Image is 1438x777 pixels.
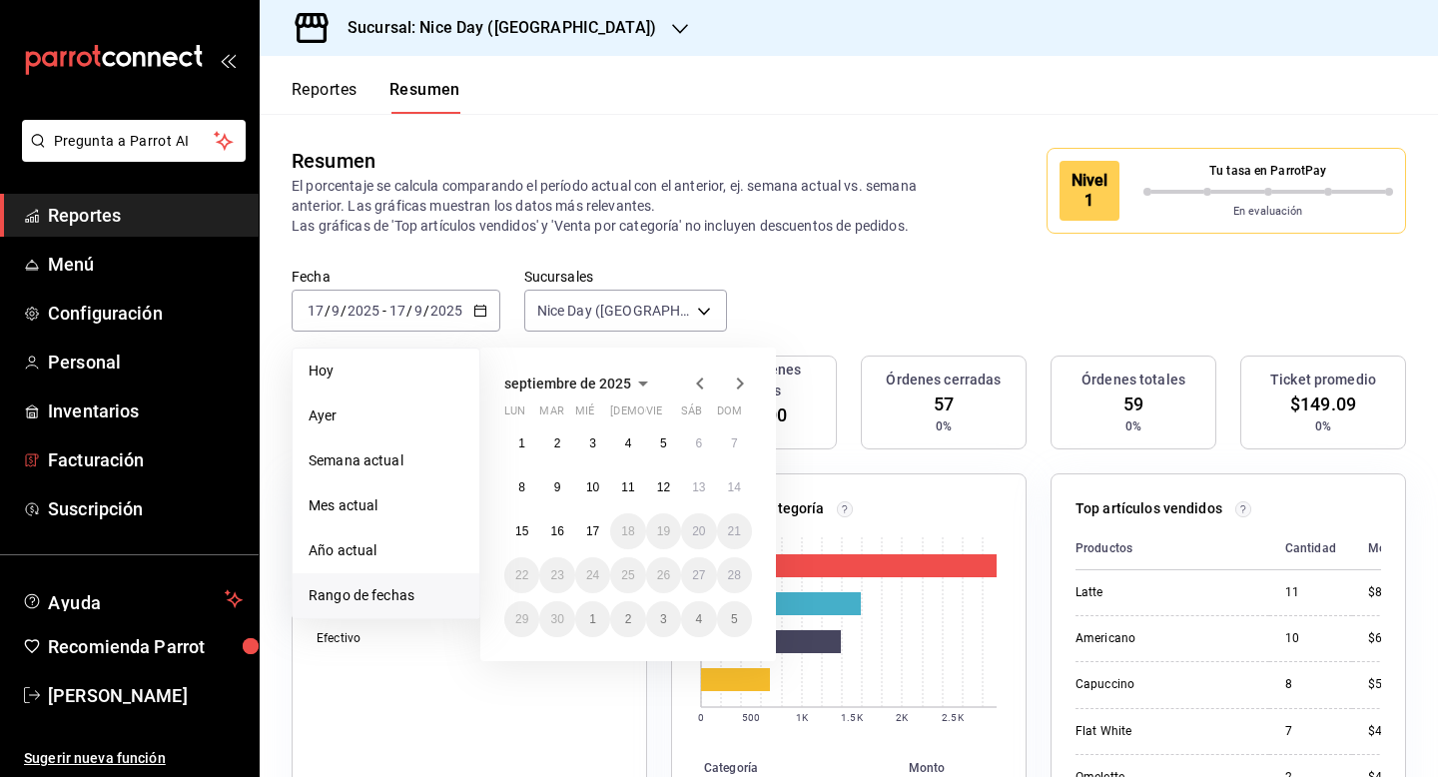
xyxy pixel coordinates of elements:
abbr: 21 de septiembre de 2025 [728,524,741,538]
abbr: 6 de septiembre de 2025 [695,436,702,450]
span: 0% [1125,417,1141,435]
button: 2 de octubre de 2025 [610,601,645,637]
abbr: lunes [504,404,525,425]
abbr: 16 de septiembre de 2025 [550,524,563,538]
span: Inventarios [48,397,243,424]
abbr: jueves [610,404,728,425]
button: 3 de octubre de 2025 [646,601,681,637]
button: 19 de septiembre de 2025 [646,513,681,549]
button: 1 de septiembre de 2025 [504,425,539,461]
div: $512.00 [1368,676,1414,693]
span: $149.09 [1290,390,1356,417]
span: Año actual [309,540,463,561]
button: 15 de septiembre de 2025 [504,513,539,549]
span: Mes actual [309,495,463,516]
abbr: sábado [681,404,702,425]
p: El porcentaje se calcula comparando el período actual con el anterior, ej. semana actual vs. sema... [292,176,942,236]
abbr: 23 de septiembre de 2025 [550,568,563,582]
button: 20 de septiembre de 2025 [681,513,716,549]
text: 1.5K [841,712,863,723]
button: 23 de septiembre de 2025 [539,557,574,593]
div: Efectivo [317,630,479,647]
a: Pregunta a Parrot AI [14,145,246,166]
button: Pregunta a Parrot AI [22,120,246,162]
button: 30 de septiembre de 2025 [539,601,574,637]
text: 0 [698,712,704,723]
abbr: 26 de septiembre de 2025 [657,568,670,582]
abbr: 5 de septiembre de 2025 [660,436,667,450]
div: Americano [1076,630,1253,647]
p: Top artículos vendidos [1076,498,1222,519]
span: Menú [48,251,243,278]
span: / [423,303,429,319]
div: 7 [1285,723,1336,740]
abbr: miércoles [575,404,594,425]
button: 1 de octubre de 2025 [575,601,610,637]
input: ---- [429,303,463,319]
button: Resumen [389,80,460,114]
abbr: 12 de septiembre de 2025 [657,480,670,494]
span: Facturación [48,446,243,473]
h3: Sucursal: Nice Day ([GEOGRAPHIC_DATA]) [332,16,656,40]
span: 57 [934,390,954,417]
abbr: 3 de septiembre de 2025 [589,436,596,450]
text: 2.5K [942,712,964,723]
button: 25 de septiembre de 2025 [610,557,645,593]
span: Sugerir nueva función [24,748,243,769]
button: 17 de septiembre de 2025 [575,513,610,549]
span: Reportes [48,202,243,229]
button: 16 de septiembre de 2025 [539,513,574,549]
span: Recomienda Parrot [48,633,243,660]
div: navigation tabs [292,80,460,114]
abbr: 3 de octubre de 2025 [660,612,667,626]
button: 4 de septiembre de 2025 [610,425,645,461]
span: / [341,303,347,319]
input: ---- [347,303,380,319]
text: 1K [796,712,809,723]
p: En evaluación [1143,204,1394,221]
div: 8 [1285,676,1336,693]
div: 10 [1285,630,1336,647]
abbr: 28 de septiembre de 2025 [728,568,741,582]
button: 12 de septiembre de 2025 [646,469,681,505]
button: 22 de septiembre de 2025 [504,557,539,593]
abbr: 15 de septiembre de 2025 [515,524,528,538]
h3: Órdenes totales [1081,370,1185,390]
div: $600.00 [1368,630,1414,647]
abbr: 17 de septiembre de 2025 [586,524,599,538]
span: Personal [48,349,243,376]
span: Ayer [309,405,463,426]
span: Nice Day ([GEOGRAPHIC_DATA]) [537,301,690,321]
div: $852.00 [1368,584,1414,601]
abbr: domingo [717,404,742,425]
div: Nivel 1 [1060,161,1119,221]
span: Ayuda [48,587,217,611]
button: 26 de septiembre de 2025 [646,557,681,593]
button: 4 de octubre de 2025 [681,601,716,637]
span: - [382,303,386,319]
button: 14 de septiembre de 2025 [717,469,752,505]
button: 29 de septiembre de 2025 [504,601,539,637]
button: 5 de septiembre de 2025 [646,425,681,461]
th: Monto [1352,527,1414,570]
button: 6 de septiembre de 2025 [681,425,716,461]
p: Tu tasa en ParrotPay [1143,162,1394,180]
button: 7 de septiembre de 2025 [717,425,752,461]
button: 11 de septiembre de 2025 [610,469,645,505]
abbr: 30 de septiembre de 2025 [550,612,563,626]
button: 9 de septiembre de 2025 [539,469,574,505]
abbr: 14 de septiembre de 2025 [728,480,741,494]
span: [PERSON_NAME] [48,682,243,709]
div: $468.00 [1368,723,1414,740]
button: septiembre de 2025 [504,372,655,395]
abbr: 13 de septiembre de 2025 [692,480,705,494]
input: -- [388,303,406,319]
span: Configuración [48,300,243,327]
span: Rango de fechas [309,585,463,606]
abbr: 1 de octubre de 2025 [589,612,596,626]
abbr: 25 de septiembre de 2025 [621,568,634,582]
abbr: 27 de septiembre de 2025 [692,568,705,582]
abbr: 4 de octubre de 2025 [695,612,702,626]
button: 27 de septiembre de 2025 [681,557,716,593]
button: 5 de octubre de 2025 [717,601,752,637]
